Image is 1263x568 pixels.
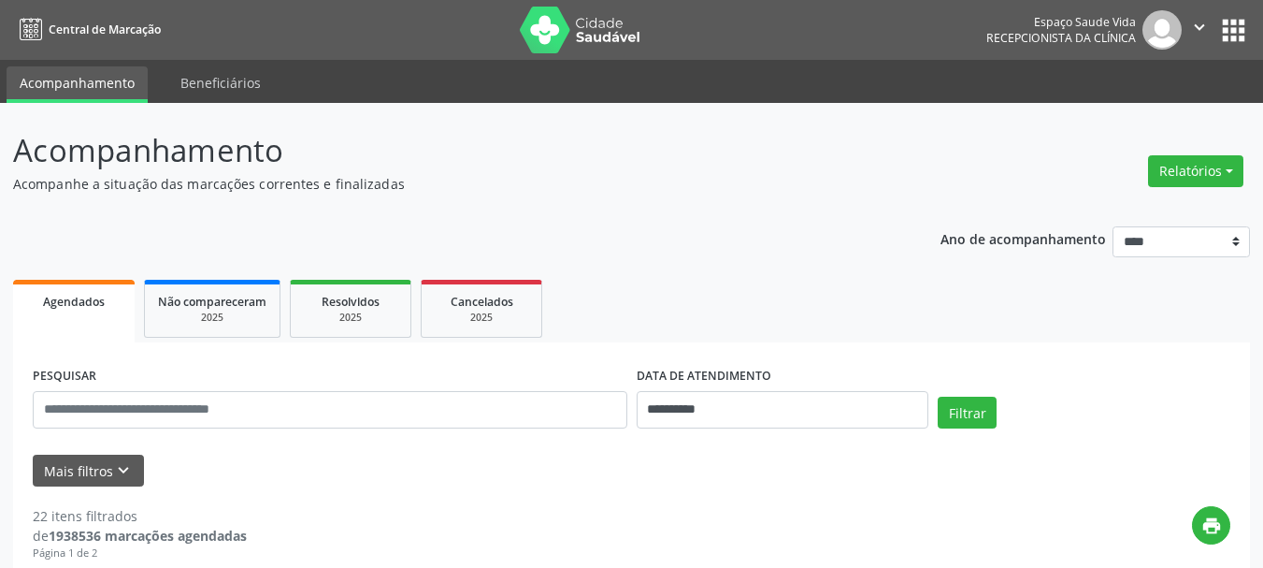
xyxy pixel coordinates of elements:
p: Acompanhamento [13,127,879,174]
p: Ano de acompanhamento [940,226,1106,250]
div: de [33,526,247,546]
span: Central de Marcação [49,22,161,37]
div: 2025 [435,311,528,325]
span: Cancelados [451,294,513,310]
strong: 1938536 marcações agendadas [49,527,247,545]
i:  [1189,17,1210,37]
a: Beneficiários [167,66,274,99]
button:  [1182,10,1217,50]
a: Central de Marcação [13,14,161,45]
label: PESQUISAR [33,362,96,391]
label: DATA DE ATENDIMENTO [637,362,771,391]
button: apps [1217,14,1250,47]
button: Relatórios [1148,155,1243,187]
img: img [1142,10,1182,50]
i: keyboard_arrow_down [113,460,134,481]
span: Recepcionista da clínica [986,30,1136,46]
div: 22 itens filtrados [33,506,247,526]
button: Filtrar [938,397,997,429]
a: Acompanhamento [7,66,148,103]
span: Não compareceram [158,294,266,310]
i: print [1201,516,1222,536]
div: Espaço Saude Vida [986,14,1136,30]
button: print [1192,506,1230,545]
div: 2025 [158,311,266,325]
p: Acompanhe a situação das marcações correntes e finalizadas [13,174,879,194]
div: Página 1 de 2 [33,546,247,561]
button: Mais filtroskeyboard_arrow_down [33,455,144,488]
div: 2025 [304,311,397,325]
span: Resolvidos [322,294,380,310]
span: Agendados [43,294,105,310]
